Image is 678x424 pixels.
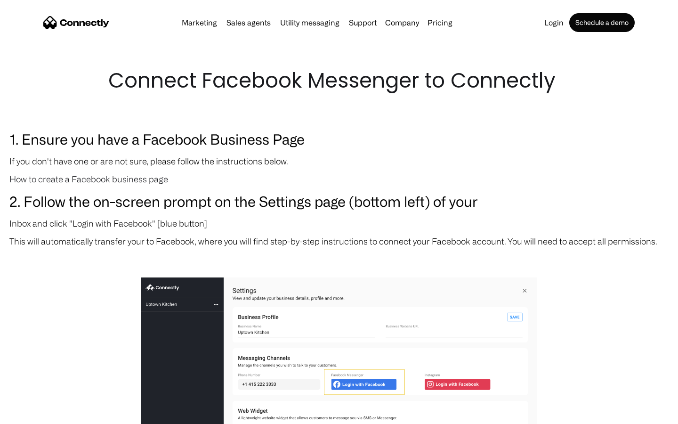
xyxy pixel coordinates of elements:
a: Pricing [424,19,456,26]
p: This will automatically transfer your to Facebook, where you will find step-by-step instructions ... [9,235,669,248]
a: How to create a Facebook business page [9,174,168,184]
a: Marketing [178,19,221,26]
a: Login [541,19,567,26]
a: Schedule a demo [569,13,635,32]
p: Inbox and click "Login with Facebook" [blue button] [9,217,669,230]
a: Utility messaging [276,19,343,26]
p: ‍ [9,253,669,266]
h3: 1. Ensure you have a Facebook Business Page [9,128,669,150]
h1: Connect Facebook Messenger to Connectly [108,66,570,95]
a: Support [345,19,380,26]
a: Sales agents [223,19,274,26]
ul: Language list [19,408,56,421]
h3: 2. Follow the on-screen prompt on the Settings page (bottom left) of your [9,190,669,212]
div: Company [385,16,419,29]
p: If you don't have one or are not sure, please follow the instructions below. [9,155,669,168]
aside: Language selected: English [9,408,56,421]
